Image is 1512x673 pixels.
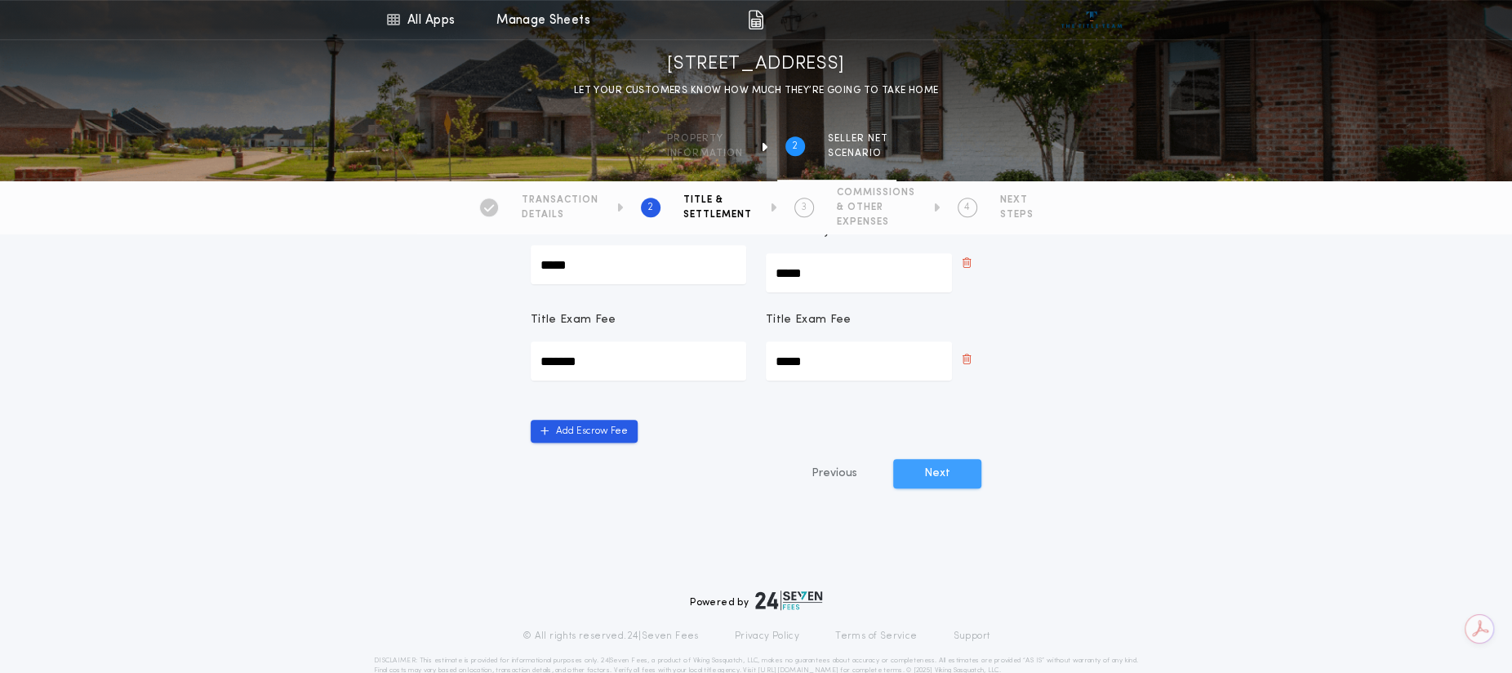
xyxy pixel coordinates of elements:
[837,186,915,199] span: COMMISSIONS
[531,420,638,443] button: Add Escrow Fee
[828,147,888,160] span: SCENARIO
[690,591,822,610] div: Powered by
[779,459,890,488] button: Previous
[766,312,851,328] p: Title Exam Fee
[766,253,952,292] input: E-Recording Fee (per document)
[523,630,699,643] p: © All rights reserved. 24|Seven Fees
[735,630,800,643] a: Privacy Policy
[893,459,981,488] button: Next
[531,341,746,381] input: Title Exam Fee
[1061,11,1123,28] img: vs-icon
[953,630,989,643] a: Support
[574,82,939,99] p: LET YOUR CUSTOMERS KNOW HOW MUCH THEY’RE GOING TO TAKE HOME
[792,140,798,153] h2: 2
[837,201,915,214] span: & OTHER
[522,194,598,207] span: TRANSACTION
[801,201,807,214] h2: 3
[837,216,915,229] span: EXPENSES
[531,312,616,328] p: Title Exam Fee
[1000,194,1034,207] span: NEXT
[828,132,888,145] span: SELLER NET
[755,591,822,610] img: logo
[1000,208,1034,221] span: STEPS
[667,132,743,145] span: Property
[964,201,970,214] h2: 4
[766,341,952,381] input: Title Exam Fee
[531,245,746,284] input: E-Recording Fee (per document)
[522,208,598,221] span: DETAILS
[835,630,917,643] a: Terms of Service
[748,10,763,29] img: img
[683,208,752,221] span: SETTLEMENT
[667,51,845,78] h1: [STREET_ADDRESS]
[683,194,752,207] span: TITLE &
[667,147,743,160] span: information
[647,201,653,214] h2: 2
